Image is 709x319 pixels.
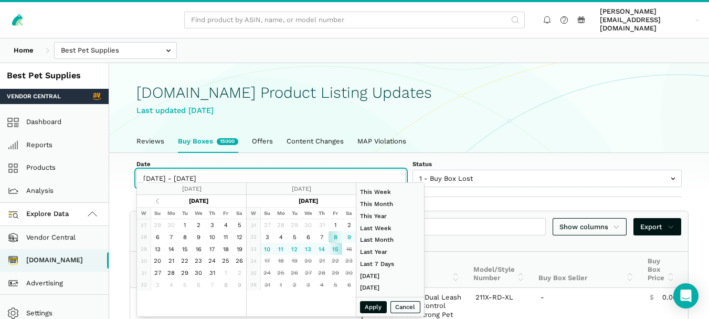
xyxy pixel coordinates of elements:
h1: [DOMAIN_NAME] Product Listing Updates [136,84,682,101]
td: 10 [260,243,274,255]
a: [PERSON_NAME][EMAIL_ADDRESS][DOMAIN_NAME] [597,6,703,35]
th: Fr [219,207,232,219]
span: Explore Data [10,208,69,221]
td: 11 [219,231,232,243]
button: Apply [360,301,387,313]
th: Buy Box Price: activate to sort column ascending [641,252,682,288]
td: 5 [178,279,192,291]
td: 30 [164,219,178,231]
td: 12 [232,231,246,243]
td: 27 [260,219,274,231]
td: 21 [315,255,329,267]
td: 21 [164,255,178,267]
td: 6 [151,231,164,243]
td: 24 [260,267,274,279]
td: 16 [342,243,356,255]
li: This Year [356,210,424,222]
td: 30 [301,219,315,231]
li: [DATE] [356,270,424,282]
th: [DATE] [274,195,342,207]
td: 23 [342,255,356,267]
td: 4 [274,231,288,243]
td: 4 [164,279,178,291]
th: W [247,207,260,219]
a: Offers [245,130,280,152]
td: 19 [232,243,246,255]
td: 18 [274,255,288,267]
td: 4 [219,219,232,231]
th: We [301,207,315,219]
td: 5 [232,219,246,231]
div: Last updated [DATE] [136,105,682,117]
a: MAP Violations [351,130,413,152]
td: 28 [164,267,178,279]
td: 8 [219,279,232,291]
td: 22 [178,255,192,267]
td: 5 [288,231,301,243]
td: 5 [329,279,342,291]
td: 4 [315,279,329,291]
li: Last Year [356,246,424,258]
td: 29 [151,219,164,231]
th: Buy Box Seller: activate to sort column ascending [532,252,641,288]
input: Find product by ASIN, name, or model number [184,12,525,29]
a: Show columns [553,218,627,235]
td: 30 [137,255,151,267]
td: 2 [192,219,205,231]
td: 8 [329,231,342,243]
li: This Week [356,186,424,198]
td: 17 [260,255,274,267]
input: 1 - Buy Box Lost [412,170,682,187]
th: Th [205,207,219,219]
td: 3 [260,231,274,243]
td: 3 [151,279,164,291]
td: 12 [288,243,301,255]
td: 25 [219,255,232,267]
span: Export [640,222,674,232]
td: 32 [137,279,151,291]
th: Su [260,207,274,219]
td: 6 [342,279,356,291]
td: 9 [192,231,205,243]
td: 20 [151,255,164,267]
span: [PERSON_NAME][EMAIL_ADDRESS][DOMAIN_NAME] [600,7,692,33]
td: 13 [301,243,315,255]
td: 6 [301,231,315,243]
td: 20 [301,255,315,267]
a: Reviews [130,130,171,152]
th: Sa [342,207,356,219]
th: Model/Style Number: activate to sort column ascending [467,252,532,288]
td: 31 [205,267,219,279]
div: Best Pet Supplies [7,70,102,82]
td: 27 [301,267,315,279]
th: Sa [232,207,246,219]
label: Status [412,160,682,168]
span: Show columns [559,222,620,232]
td: 2 [342,219,356,231]
li: Last 7 Days [356,258,424,270]
td: 19 [288,255,301,267]
span: Vendor Central [7,92,61,100]
th: Date: activate to sort column ascending [130,252,185,288]
td: 33 [247,243,260,255]
td: 26 [232,255,246,267]
td: 22 [329,255,342,267]
th: W [137,207,151,219]
span: 0.00 [662,293,677,302]
td: 2 [288,279,301,291]
td: 18 [219,243,232,255]
li: Last Month [356,234,424,246]
td: 28 [274,219,288,231]
td: 1 [178,219,192,231]
td: 16 [192,243,205,255]
th: Su [151,207,164,219]
td: 1 [274,279,288,291]
th: Th [315,207,329,219]
td: 3 [301,279,315,291]
td: 29 [178,267,192,279]
td: 8 [178,231,192,243]
td: 35 [247,267,260,279]
td: 31 [247,219,260,231]
th: Mo [164,207,178,219]
td: 34 [247,255,260,267]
